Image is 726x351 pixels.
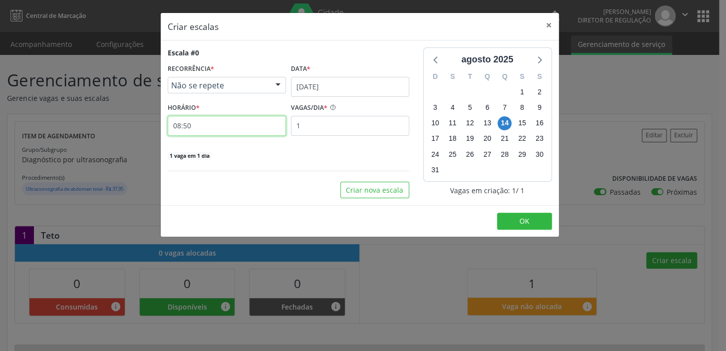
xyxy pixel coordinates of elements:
span: sábado, 23 de agosto de 2025 [532,132,546,146]
div: Vagas em criação: 1 [423,185,552,196]
div: Q [496,69,513,84]
span: segunda-feira, 18 de agosto de 2025 [446,132,460,146]
div: Escala #0 [168,47,199,58]
span: domingo, 31 de agosto de 2025 [428,163,442,177]
span: sexta-feira, 1 de agosto de 2025 [515,85,529,99]
button: Close [539,13,559,37]
span: domingo, 24 de agosto de 2025 [428,147,442,161]
ion-icon: help circle outline [327,100,336,111]
span: segunda-feira, 4 de agosto de 2025 [446,101,460,115]
span: domingo, 10 de agosto de 2025 [428,116,442,130]
div: agosto 2025 [457,53,517,66]
div: T [461,69,479,84]
div: D [427,69,444,84]
span: quinta-feira, 14 de agosto de 2025 [497,116,511,130]
span: Não se repete [171,80,265,90]
h5: Criar escalas [168,20,219,33]
label: RECORRÊNCIA [168,61,214,77]
span: OK [519,216,529,226]
div: Q [479,69,496,84]
span: sexta-feira, 8 de agosto de 2025 [515,101,529,115]
div: S [444,69,461,84]
span: segunda-feira, 11 de agosto de 2025 [446,116,460,130]
span: sexta-feira, 22 de agosto de 2025 [515,132,529,146]
span: 1 vaga em 1 dia [168,152,212,160]
span: domingo, 17 de agosto de 2025 [428,132,442,146]
span: quarta-feira, 27 de agosto de 2025 [480,147,494,161]
span: terça-feira, 26 de agosto de 2025 [463,147,477,161]
span: quinta-feira, 28 de agosto de 2025 [497,147,511,161]
span: segunda-feira, 25 de agosto de 2025 [446,147,460,161]
span: sexta-feira, 15 de agosto de 2025 [515,116,529,130]
div: S [513,69,531,84]
button: Criar nova escala [340,182,409,199]
input: Selecione uma data [291,77,409,97]
span: quarta-feira, 13 de agosto de 2025 [480,116,494,130]
span: sexta-feira, 29 de agosto de 2025 [515,147,529,161]
span: terça-feira, 19 de agosto de 2025 [463,132,477,146]
span: quarta-feira, 6 de agosto de 2025 [480,101,494,115]
span: terça-feira, 12 de agosto de 2025 [463,116,477,130]
label: HORÁRIO [168,100,200,116]
label: Data [291,61,310,77]
span: sábado, 9 de agosto de 2025 [532,101,546,115]
span: sábado, 16 de agosto de 2025 [532,116,546,130]
button: OK [497,213,552,230]
span: sábado, 2 de agosto de 2025 [532,85,546,99]
span: quinta-feira, 21 de agosto de 2025 [497,132,511,146]
span: / 1 [516,185,524,196]
span: quarta-feira, 20 de agosto de 2025 [480,132,494,146]
input: 00:00 [168,116,286,136]
label: VAGAS/DIA [291,100,327,116]
span: sábado, 30 de agosto de 2025 [532,147,546,161]
span: domingo, 3 de agosto de 2025 [428,101,442,115]
div: S [531,69,548,84]
span: quinta-feira, 7 de agosto de 2025 [497,101,511,115]
span: terça-feira, 5 de agosto de 2025 [463,101,477,115]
